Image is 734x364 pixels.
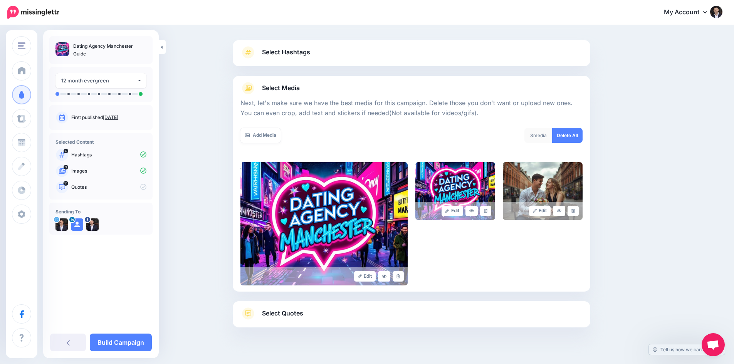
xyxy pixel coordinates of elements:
span: Select Media [262,83,300,93]
a: Tell us how we can improve [649,344,725,355]
img: user_default_image.png [71,218,83,231]
img: menu.png [18,42,25,49]
p: Hashtags [71,151,146,158]
a: Edit [354,271,376,282]
img: 14670766_1202512249809518_3948148231925924170_n-bsa22559.jpg [86,218,99,231]
p: Dating Agency Manchester Guide [73,42,146,58]
p: First published [71,114,146,121]
a: Select Quotes [240,307,583,327]
p: Images [71,168,146,174]
p: Quotes [71,184,146,191]
a: My Account [656,3,722,22]
a: Edit [442,206,464,216]
span: 4 [64,149,68,153]
p: Next, let's make sure we have the best media for this campaign. Delete those you don't want or up... [240,98,583,118]
a: Select Hashtags [240,46,583,66]
img: 1vao-As0-14949.jpg [55,218,68,231]
div: Select Media [240,94,583,285]
a: Select Media [240,82,583,94]
a: Add Media [240,128,281,143]
span: 14 [64,181,69,186]
div: 12 month evergreen [61,76,137,85]
h4: Sending To [55,209,146,215]
span: Select Hashtags [262,47,310,57]
img: 021dd47bb2a84492beb3e48703ff4b4d_large.jpg [240,162,408,285]
img: 021dd47bb2a84492beb3e48703ff4b4d_thumb.jpg [55,42,69,56]
a: Edit [529,206,551,216]
h4: Selected Content [55,139,146,145]
img: Missinglettr [7,6,59,19]
img: a479d6e991d37eca630cbb285dd1d4b8_large.jpg [415,162,495,220]
span: 3 [64,165,68,169]
button: 12 month evergreen [55,73,146,88]
a: [DATE] [103,114,118,120]
div: Open chat [702,333,725,356]
div: media [524,128,553,143]
a: Delete All [552,128,583,143]
span: Select Quotes [262,308,303,319]
span: 3 [530,133,533,138]
img: 107bc9c68e87520bab5c1ea2f42bfadd_large.jpg [503,162,583,220]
